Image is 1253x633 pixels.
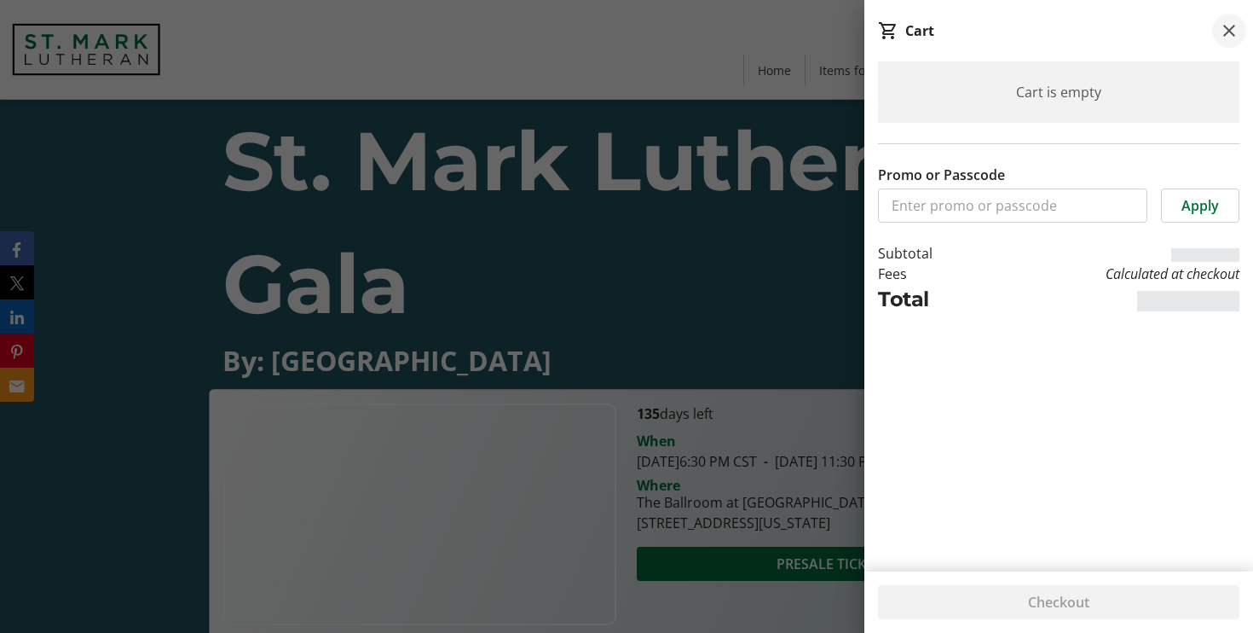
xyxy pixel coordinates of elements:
[878,284,983,315] td: Total
[878,264,983,284] td: Fees
[1161,189,1239,223] button: Apply
[983,264,1239,284] td: Calculated at checkout
[905,20,934,41] div: Cart
[878,189,1147,223] input: Enter promo or passcode
[1181,195,1219,216] span: Apply
[878,61,1239,123] div: Cart is empty
[878,165,1005,185] label: Promo or Passcode
[878,243,983,264] td: Subtotal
